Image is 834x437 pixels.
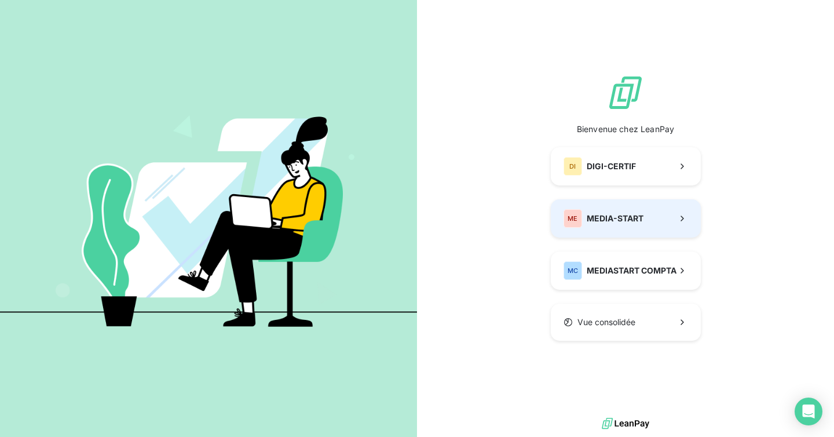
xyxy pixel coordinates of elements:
img: logo sigle [607,74,644,111]
div: ME [564,209,582,228]
button: MCMEDIASTART COMPTA [551,252,701,290]
button: Vue consolidée [551,304,701,341]
button: DIDIGI-CERTIF [551,147,701,185]
span: MEDIASTART COMPTA [587,265,676,276]
span: Bienvenue chez LeanPay [577,125,674,133]
button: MEMEDIA-START [551,199,701,238]
div: Open Intercom Messenger [795,398,822,425]
img: logo [602,415,649,432]
div: DI [564,157,582,176]
span: MEDIA-START [587,213,643,224]
span: DIGI-CERTIF [587,161,636,172]
div: MC [564,261,582,280]
span: Vue consolidée [577,316,635,328]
